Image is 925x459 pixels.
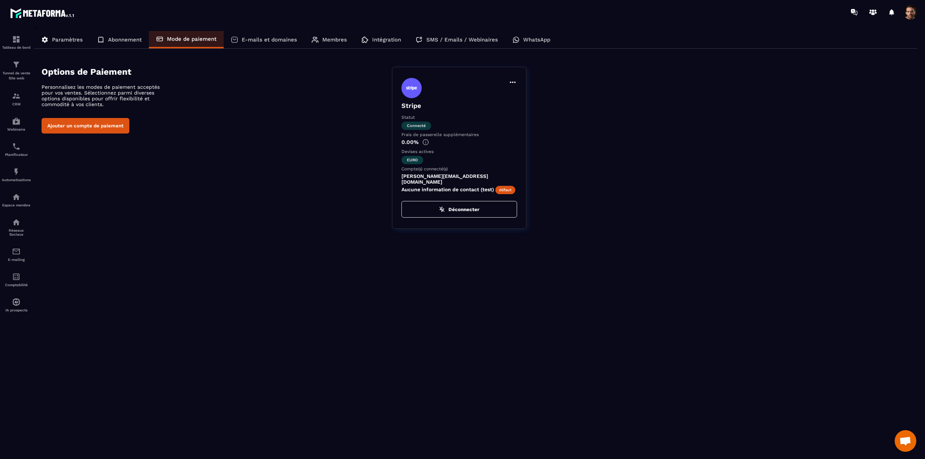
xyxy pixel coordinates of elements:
[401,173,517,185] p: [PERSON_NAME][EMAIL_ADDRESS][DOMAIN_NAME]
[12,298,21,306] img: automations
[495,186,515,194] span: défaut
[12,218,21,227] img: social-network
[322,36,347,43] p: Membres
[401,78,422,98] img: stripe.9bed737a.svg
[12,142,21,151] img: scheduler
[401,166,517,171] p: Compte(s) connecté(s)
[2,86,31,112] a: formationformationCRM
[12,167,21,176] img: automations
[2,153,31,157] p: Planificateur
[2,267,31,292] a: accountantaccountantComptabilité
[34,24,918,240] div: >
[42,118,129,134] button: Ajouter un compte de paiement
[401,156,423,164] span: euro
[2,55,31,86] a: formationformationTunnel de vente Site web
[2,162,31,187] a: automationsautomationsAutomatisations
[12,247,21,256] img: email
[2,112,31,137] a: automationsautomationsWebinaire
[2,178,31,182] p: Automatisations
[2,45,31,49] p: Tableau de bord
[12,193,21,201] img: automations
[401,187,517,194] p: Aucune information de contact (test)
[401,115,517,120] p: Statut
[523,36,550,43] p: WhatsApp
[401,122,431,130] span: Connecté
[2,187,31,213] a: automationsautomationsEspace membre
[401,139,517,145] p: 0.00%
[439,206,445,212] img: zap-off.84e09383.svg
[42,84,168,107] p: Personnalisez les modes de paiement acceptés pour vos ventes. Sélectionnez parmi diverses options...
[52,36,83,43] p: Paramètres
[10,6,75,19] img: logo
[401,132,517,137] p: Frais de passerelle supplémentaires
[372,36,401,43] p: Intégration
[2,213,31,242] a: social-networksocial-networkRéseaux Sociaux
[895,430,916,452] div: Mở cuộc trò chuyện
[167,36,216,42] p: Mode de paiement
[2,228,31,236] p: Réseaux Sociaux
[401,149,517,154] p: Devises actives
[2,258,31,262] p: E-mailing
[12,35,21,44] img: formation
[12,272,21,281] img: accountant
[426,36,498,43] p: SMS / Emails / Webinaires
[2,242,31,267] a: emailemailE-mailing
[2,283,31,287] p: Comptabilité
[2,102,31,106] p: CRM
[401,201,517,218] button: Déconnecter
[2,30,31,55] a: formationformationTableau de bord
[2,127,31,131] p: Webinaire
[12,60,21,69] img: formation
[2,203,31,207] p: Espace membre
[12,117,21,126] img: automations
[242,36,297,43] p: E-mails et domaines
[2,308,31,312] p: IA prospects
[2,71,31,81] p: Tunnel de vente Site web
[401,102,517,109] p: Stripe
[108,36,142,43] p: Abonnement
[12,92,21,100] img: formation
[2,137,31,162] a: schedulerschedulerPlanificateur
[42,67,392,77] h4: Options de Paiement
[422,139,429,145] img: info-gr.5499bf25.svg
